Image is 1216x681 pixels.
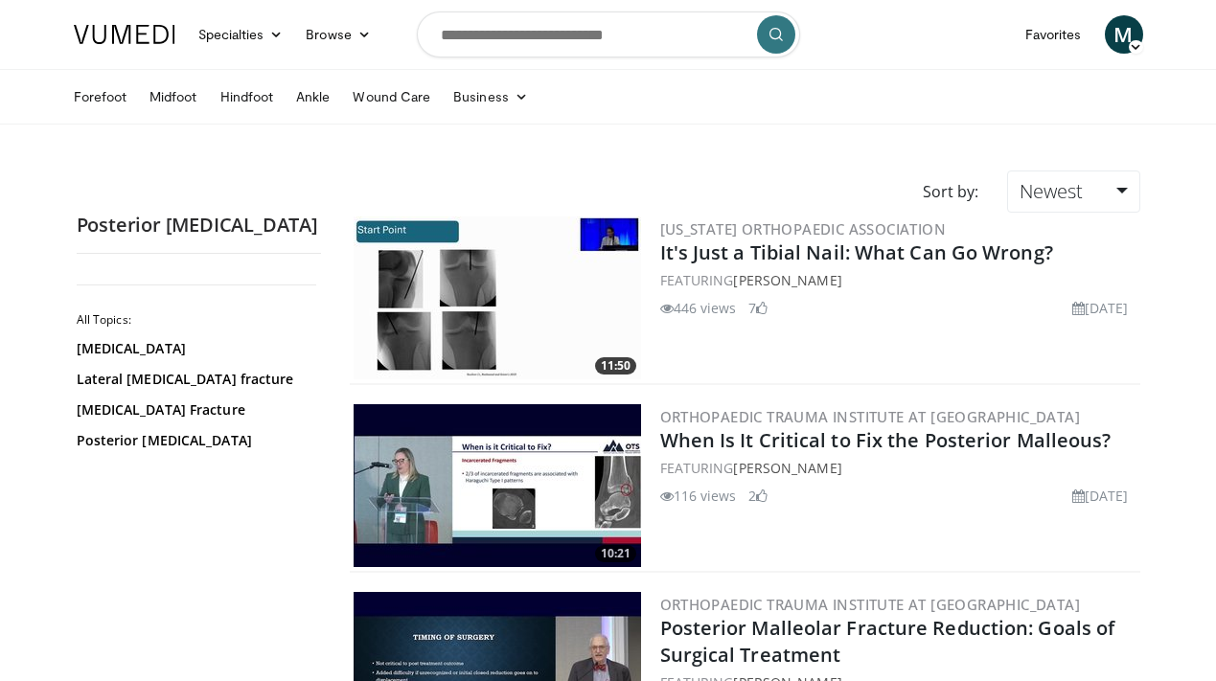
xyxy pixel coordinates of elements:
[138,78,209,116] a: Midfoot
[748,298,768,318] li: 7
[660,486,737,506] li: 116 views
[660,270,1136,290] div: FEATURING
[733,459,841,477] a: [PERSON_NAME]
[908,170,993,213] div: Sort by:
[660,427,1112,453] a: When Is It Critical to Fix the Posterior Malleous?
[77,400,311,420] a: [MEDICAL_DATA] Fracture
[442,78,539,116] a: Business
[660,615,1115,668] a: Posterior Malleolar Fracture Reduction: Goals of Surgical Treatment
[77,312,316,328] h2: All Topics:
[77,370,311,389] a: Lateral [MEDICAL_DATA] fracture
[187,15,295,54] a: Specialties
[62,78,139,116] a: Forefoot
[733,271,841,289] a: [PERSON_NAME]
[748,486,768,506] li: 2
[354,216,641,379] a: 11:50
[660,298,737,318] li: 446 views
[595,357,636,375] span: 11:50
[660,595,1081,614] a: Orthopaedic Trauma Institute at [GEOGRAPHIC_DATA]
[285,78,341,116] a: Ankle
[660,407,1081,426] a: Orthopaedic Trauma Institute at [GEOGRAPHIC_DATA]
[294,15,382,54] a: Browse
[660,239,1053,265] a: It's Just a Tibial Nail: What Can Go Wrong?
[417,11,800,57] input: Search topics, interventions
[74,25,175,44] img: VuMedi Logo
[1072,298,1129,318] li: [DATE]
[354,404,641,567] img: 7183834f-af97-44c7-9498-336b95e3b6e8.300x170_q85_crop-smart_upscale.jpg
[595,545,636,562] span: 10:21
[1072,486,1129,506] li: [DATE]
[660,458,1136,478] div: FEATURING
[77,431,311,450] a: Posterior [MEDICAL_DATA]
[1020,178,1083,204] span: Newest
[1014,15,1093,54] a: Favorites
[209,78,286,116] a: Hindfoot
[354,404,641,567] a: 10:21
[77,213,321,238] h2: Posterior [MEDICAL_DATA]
[660,219,947,238] a: [US_STATE] Orthopaedic Association
[77,339,311,358] a: [MEDICAL_DATA]
[341,78,442,116] a: Wound Care
[354,216,641,379] img: 99690f89-528c-4de4-a128-7fdf53bf0c9a.300x170_q85_crop-smart_upscale.jpg
[1007,170,1139,213] a: Newest
[1105,15,1143,54] a: M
